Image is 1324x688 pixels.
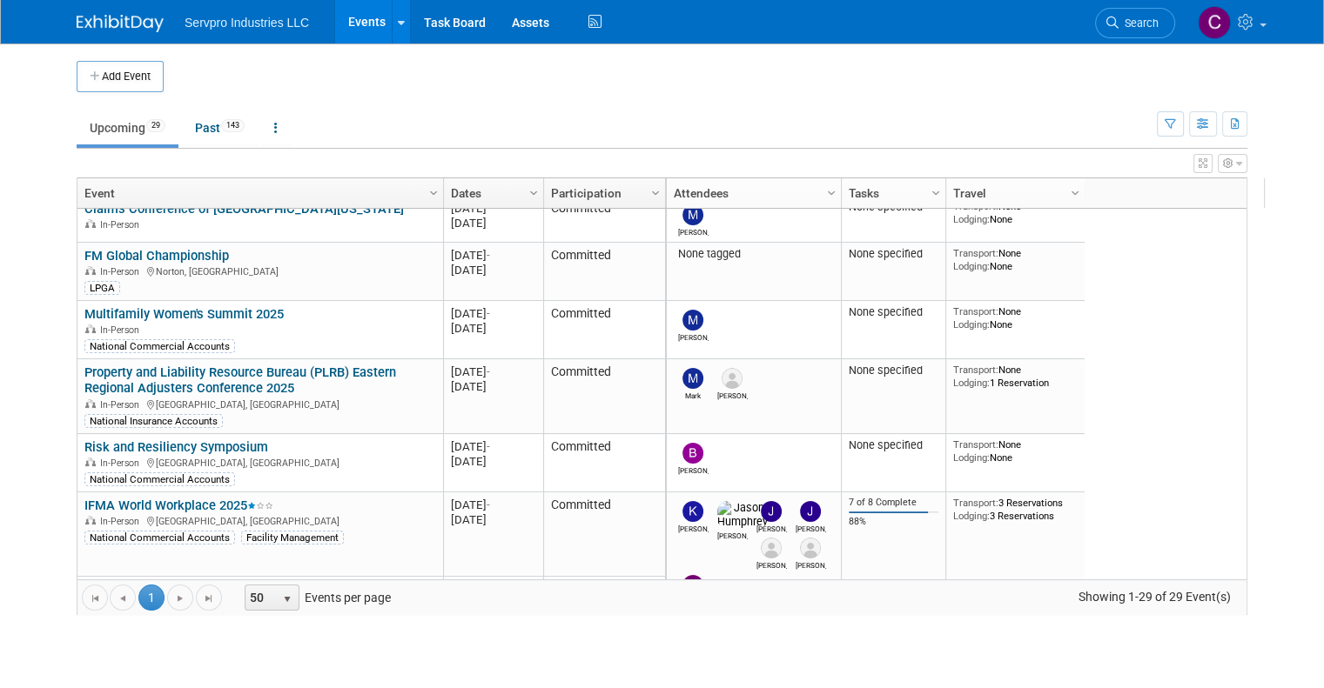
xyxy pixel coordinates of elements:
td: Committed [543,359,665,434]
a: Column Settings [425,178,444,204]
div: Amy Fox [756,558,787,570]
span: Showing 1-29 of 29 Event(s) [1062,584,1247,609]
div: None tagged [674,247,835,261]
img: In-Person Event [85,516,96,524]
div: None 1 Reservation [953,364,1079,389]
span: Servpro Industries LLC [185,16,309,30]
div: LPGA [84,281,120,295]
div: Brian Donnelly [678,464,709,475]
div: Jason Humphrey [717,529,748,540]
span: 29 [146,119,165,132]
span: Column Settings [929,186,943,200]
div: Kevin Wofford [678,522,709,533]
a: Go to the next page [167,584,193,611]
span: Transport: [953,497,998,509]
span: Lodging: [953,318,990,331]
div: None None [953,247,1079,272]
div: National Commercial Accounts [84,531,235,544]
div: Norton, [GEOGRAPHIC_DATA] [84,264,435,278]
span: Column Settings [527,186,541,200]
span: In-Person [100,219,144,230]
span: - [487,365,490,378]
img: Matt Post [800,538,821,558]
div: Matt Post [796,558,826,570]
img: Brian Donnelly [682,443,703,464]
img: Jason Humphrey [717,501,768,529]
span: Events per page [223,584,408,611]
div: 88% [849,516,939,528]
a: Go to the first page [82,584,108,611]
img: Anthony Zubrick [722,368,743,389]
div: [DATE] [451,454,535,469]
a: Column Settings [1066,178,1085,204]
td: Committed [543,243,665,301]
span: Column Settings [1068,186,1082,200]
img: Amy Fox [761,538,782,558]
td: Committed [543,196,665,243]
div: None specified [849,438,939,452]
span: Lodging: [953,377,990,389]
td: Committed [543,301,665,359]
a: Travel [953,178,1073,208]
div: National Commercial Accounts [84,472,235,486]
span: - [487,307,490,320]
div: [GEOGRAPHIC_DATA], [GEOGRAPHIC_DATA] [84,513,435,528]
img: In-Person Event [85,266,96,275]
div: Jeremy Jackson [796,522,826,533]
a: Tasks [849,178,934,208]
a: Event [84,178,432,208]
div: [DATE] [451,306,535,321]
div: None None [953,438,1079,464]
span: Go to the next page [173,591,187,605]
span: Transport: [953,364,998,376]
span: Lodging: [953,451,990,464]
div: Maria Robertson [678,331,709,342]
span: 50 [245,585,275,610]
a: Risk and Resiliency Symposium [84,439,268,455]
div: [GEOGRAPHIC_DATA], [GEOGRAPHIC_DATA] [84,455,435,470]
div: [DATE] [451,263,535,277]
a: Search [1095,8,1175,38]
a: FM Global Championship [84,248,229,264]
img: Kevin Wofford [682,501,703,522]
span: select [280,592,294,606]
td: Committed [543,492,665,577]
span: Column Settings [427,186,440,200]
img: Chris Chassagneux [682,575,703,596]
a: Column Settings [647,178,666,204]
div: [DATE] [451,201,535,216]
span: In-Person [100,399,144,411]
img: In-Person Event [85,399,96,408]
a: Multifamily Women's Summit 2025 [84,306,284,322]
div: [DATE] [451,512,535,527]
img: Jeremy Jackson [800,501,821,522]
div: [DATE] [451,439,535,454]
span: In-Person [100,266,144,277]
span: Column Settings [649,186,662,200]
a: Participation [551,178,654,208]
img: ExhibitDay [77,15,164,32]
div: None None [953,305,1079,331]
a: Go to the previous page [110,584,136,611]
img: Jay Reynolds [761,501,782,522]
a: Column Settings [823,178,842,204]
span: In-Person [100,458,144,469]
div: 3 Reservations 3 Reservations [953,497,1079,522]
span: Transport: [953,247,998,259]
div: Matt Bardasian [678,225,709,237]
div: Mark Bristol [678,389,709,400]
span: Go to the last page [202,591,216,605]
span: Search [1119,17,1159,30]
a: Property and Liability Resource Bureau (PLRB) Eastern Regional Adjusters Conference 2025 [84,364,396,397]
div: None specified [849,364,939,377]
div: None specified [849,247,939,261]
span: Go to the first page [88,591,102,605]
span: - [487,498,490,511]
a: Go to the last page [196,584,222,611]
div: Jay Reynolds [756,522,787,533]
div: None None [953,200,1079,225]
span: - [487,202,490,215]
img: In-Person Event [85,458,96,466]
div: Facility Management [241,531,344,544]
div: [DATE] [451,379,535,394]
